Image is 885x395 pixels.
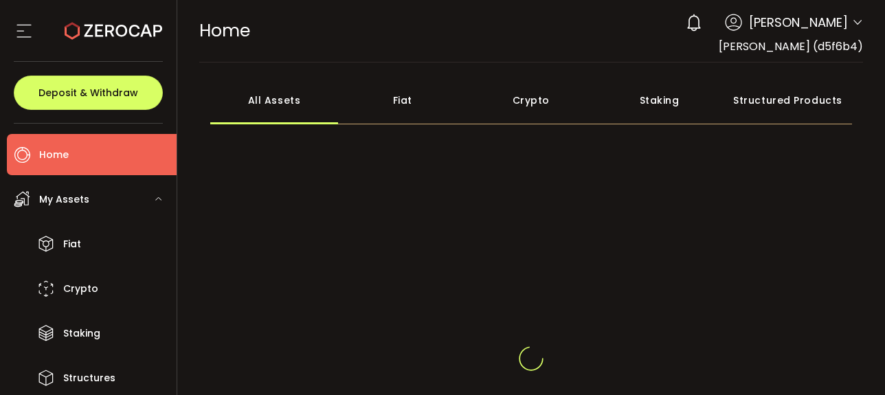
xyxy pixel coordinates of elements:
[749,13,848,32] span: [PERSON_NAME]
[14,76,163,110] button: Deposit & Withdraw
[338,76,467,124] div: Fiat
[467,76,595,124] div: Crypto
[595,76,724,124] div: Staking
[39,190,89,210] span: My Assets
[63,324,100,343] span: Staking
[199,19,250,43] span: Home
[38,88,138,98] span: Deposit & Withdraw
[719,38,863,54] span: [PERSON_NAME] (d5f6b4)
[63,234,81,254] span: Fiat
[63,279,98,299] span: Crypto
[39,145,69,165] span: Home
[724,76,852,124] div: Structured Products
[63,368,115,388] span: Structures
[210,76,339,124] div: All Assets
